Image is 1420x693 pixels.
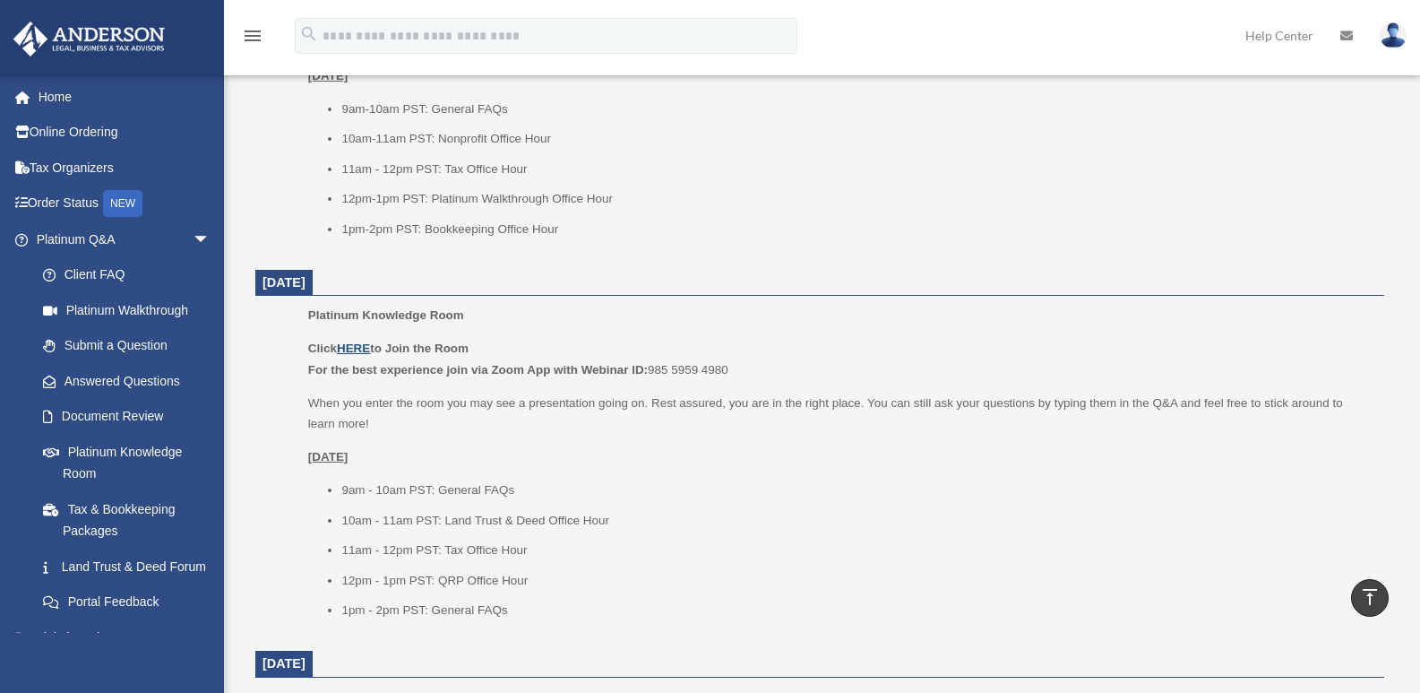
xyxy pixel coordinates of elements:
[1351,579,1389,617] a: vertical_align_top
[308,393,1372,435] p: When you enter the room you may see a presentation going on. Rest assured, you are in the right p...
[25,292,237,328] a: Platinum Walkthrough
[13,150,237,186] a: Tax Organizers
[341,188,1372,210] li: 12pm-1pm PST: Platinum Walkthrough Office Hour
[308,450,349,463] u: [DATE]
[262,656,306,671] span: [DATE]
[103,190,142,217] div: NEW
[341,219,1372,240] li: 1pm-2pm PST: Bookkeeping Office Hour
[13,186,237,222] a: Order StatusNEW
[308,338,1372,380] p: 985 5959 4980
[25,399,237,435] a: Document Review
[341,480,1372,501] li: 9am - 10am PST: General FAQs
[262,275,306,290] span: [DATE]
[341,128,1372,150] li: 10am-11am PST: Nonprofit Office Hour
[25,549,237,585] a: Land Trust & Deed Forum
[1359,586,1381,608] i: vertical_align_top
[308,69,349,82] u: [DATE]
[341,159,1372,180] li: 11am - 12pm PST: Tax Office Hour
[25,585,237,620] a: Portal Feedback
[242,31,263,47] a: menu
[242,25,263,47] i: menu
[341,600,1372,621] li: 1pm - 2pm PST: General FAQs
[13,619,237,655] a: Digital Productsarrow_drop_down
[193,221,228,258] span: arrow_drop_down
[25,434,228,491] a: Platinum Knowledge Room
[13,115,237,151] a: Online Ordering
[337,342,370,355] a: HERE
[25,491,237,549] a: Tax & Bookkeeping Packages
[308,342,469,355] b: Click to Join the Room
[308,363,648,377] b: For the best experience join via Zoom App with Webinar ID:
[341,570,1372,592] li: 12pm - 1pm PST: QRP Office Hour
[299,24,319,44] i: search
[308,308,464,322] span: Platinum Knowledge Room
[13,221,237,257] a: Platinum Q&Aarrow_drop_down
[341,540,1372,561] li: 11am - 12pm PST: Tax Office Hour
[8,22,170,56] img: Anderson Advisors Platinum Portal
[25,257,237,293] a: Client FAQ
[25,363,237,399] a: Answered Questions
[13,79,237,115] a: Home
[1380,22,1407,48] img: User Pic
[341,99,1372,120] li: 9am-10am PST: General FAQs
[193,619,228,656] span: arrow_drop_down
[341,510,1372,532] li: 10am - 11am PST: Land Trust & Deed Office Hour
[25,328,237,364] a: Submit a Question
